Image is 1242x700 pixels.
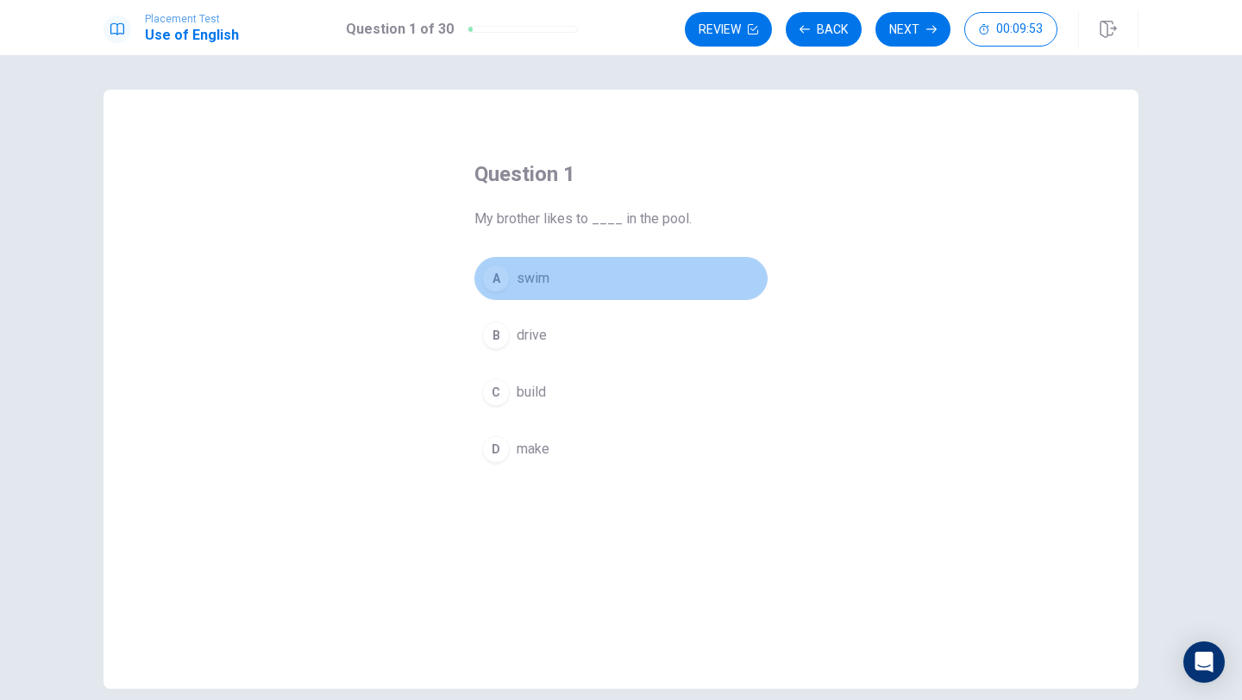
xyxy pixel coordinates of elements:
div: A [482,265,510,292]
div: B [482,322,510,349]
h1: Question 1 of 30 [346,19,454,40]
button: Back [786,12,862,47]
span: build [517,382,546,403]
button: Cbuild [474,371,768,414]
button: Review [685,12,772,47]
h4: Question 1 [474,160,768,188]
h1: Use of English [145,25,239,46]
span: make [517,439,549,459]
button: Bdrive [474,314,768,357]
span: swim [517,268,549,289]
span: drive [517,325,547,346]
div: Open Intercom Messenger [1183,641,1225,683]
button: Next [875,12,950,47]
div: C [482,378,510,406]
button: Dmake [474,428,768,471]
button: 00:09:53 [964,12,1057,47]
span: Placement Test [145,13,239,25]
span: 00:09:53 [996,22,1043,36]
span: My brother likes to ____ in the pool. [474,209,768,229]
button: Aswim [474,257,768,300]
div: D [482,435,510,463]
